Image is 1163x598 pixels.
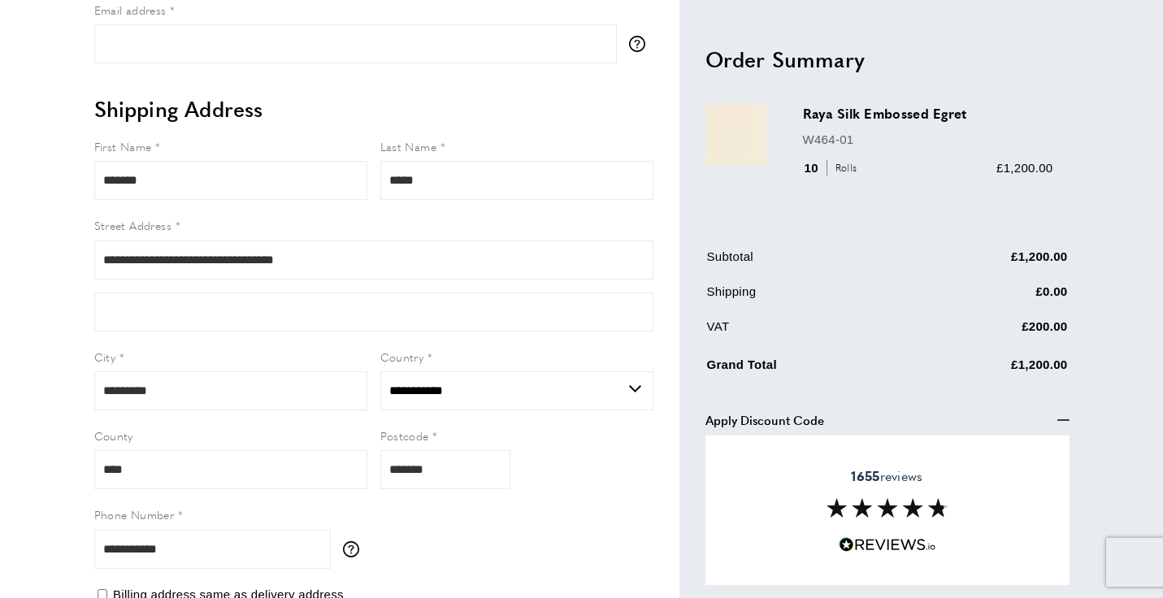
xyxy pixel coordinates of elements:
td: Shipping [707,281,906,313]
span: Postcode [380,427,429,444]
button: More information [629,36,653,52]
td: £1,200.00 [908,246,1068,278]
span: Country [380,349,424,365]
p: W464-01 [803,129,1053,149]
span: Phone Number [94,506,175,522]
img: Reviews section [827,498,948,518]
img: Reviews.io 5 stars [839,537,936,552]
h2: Shipping Address [94,94,653,123]
span: City [94,349,116,365]
span: £1,200.00 [996,160,1052,174]
span: Rolls [827,160,861,175]
span: County [94,427,133,444]
div: 10 [803,158,863,177]
h3: Raya Silk Embossed Egret [803,104,1053,123]
td: £0.00 [908,281,1068,313]
td: £200.00 [908,316,1068,348]
td: £1,200.00 [908,351,1068,386]
span: First Name [94,138,152,154]
td: Subtotal [707,246,906,278]
span: Email address [94,2,167,18]
span: Street Address [94,217,172,233]
h2: Order Summary [705,44,1070,73]
img: Raya Silk Embossed Egret [705,104,766,165]
td: VAT [707,316,906,348]
td: Grand Total [707,351,906,386]
span: Apply Discount Code [705,409,824,429]
span: Last Name [380,138,437,154]
span: reviews [851,468,922,484]
strong: 1655 [851,466,879,485]
button: More information [343,541,367,557]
